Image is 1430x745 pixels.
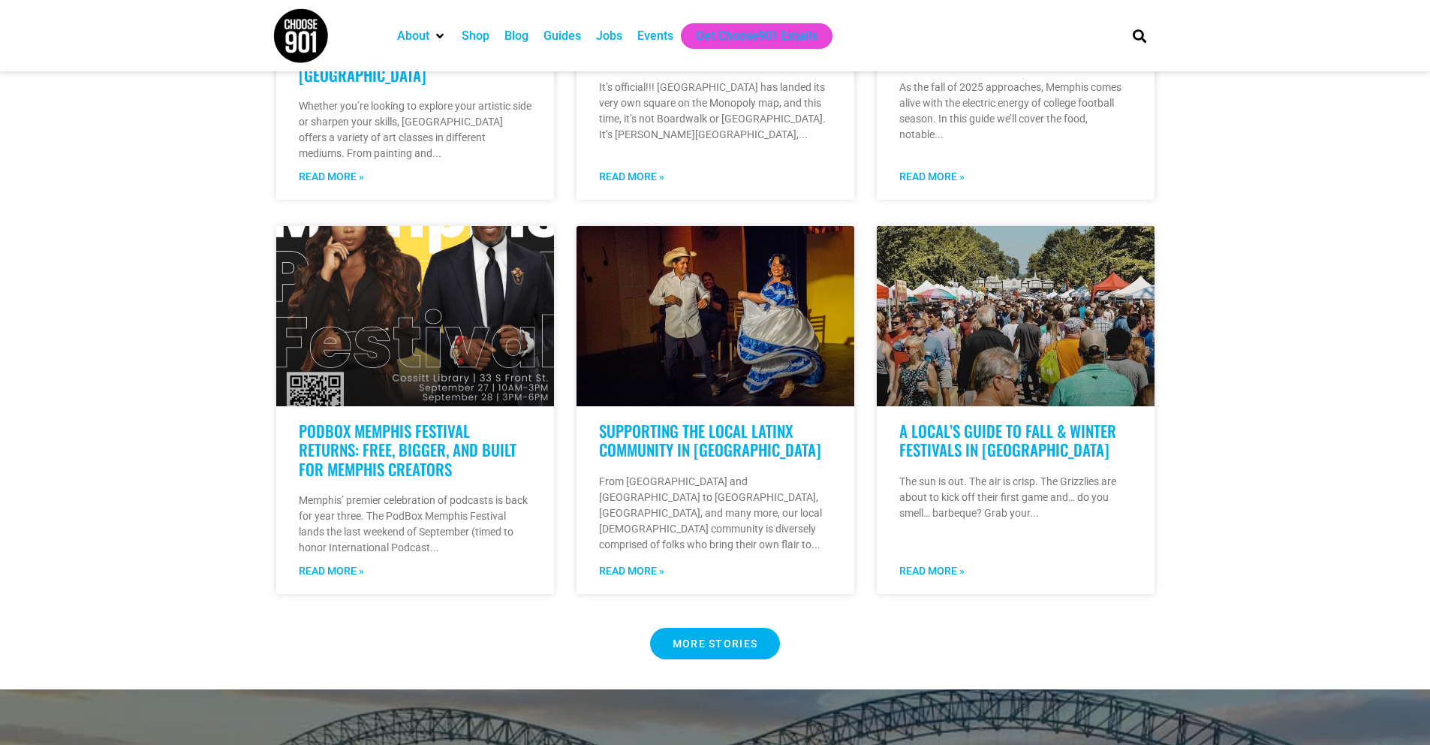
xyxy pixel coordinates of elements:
p: From [GEOGRAPHIC_DATA] and [GEOGRAPHIC_DATA] to [GEOGRAPHIC_DATA], [GEOGRAPHIC_DATA], and many mo... [599,474,832,553]
p: Memphis’ premier celebration of podcasts is back for year three. The PodBox Memphis Festival land... [299,493,531,556]
a: Get Choose901 Emails [696,27,817,45]
p: As the fall of 2025 approaches, Memphis comes alive with the electric energy of college football ... [899,80,1132,143]
a: MORE STORIES [650,628,781,659]
a: Read more about Get Creative: The Ultimate Guide to Art Classes in Memphis [299,169,364,185]
span: MORE STORIES [673,638,758,649]
p: The sun is out. The air is crisp. The Grizzlies are about to kick off their first game and… do yo... [899,474,1132,521]
p: It’s official!!! [GEOGRAPHIC_DATA] has landed its very own square on the Monopoly map, and this t... [599,80,832,143]
a: A Local’s Guide to Fall & Winter Festivals in [GEOGRAPHIC_DATA] [899,419,1116,461]
a: Shop [462,27,489,45]
nav: Main nav [390,23,1107,49]
a: Supporting the Local Latinx Community in [GEOGRAPHIC_DATA] [599,419,821,461]
a: PodBox Memphis Festival Returns: Free, Bigger, and Built for Memphis Creators [299,419,516,480]
p: Whether you’re looking to explore your artistic side or sharpen your skills, [GEOGRAPHIC_DATA] of... [299,98,531,161]
a: Events [637,27,673,45]
a: Read more about Supporting the Local Latinx Community in Memphis [599,563,664,579]
a: Read more about A Local’s Guide to Fall & Winter Festivals in Memphis [899,563,965,579]
div: About [390,23,454,49]
a: Read more about PodBox Memphis Festival Returns: Free, Bigger, and Built for Memphis Creators [299,563,364,579]
a: Read more about Pass Go in the 901: Monopoly Launches a Memphis Edition [599,169,664,185]
div: Search [1127,23,1152,48]
a: About [397,27,429,45]
a: Blog [504,27,528,45]
a: Guides [543,27,581,45]
a: Read more about The Ultimate Guide to the 2025 Memphis Tigers Football Season [899,169,965,185]
a: Jobs [596,27,622,45]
